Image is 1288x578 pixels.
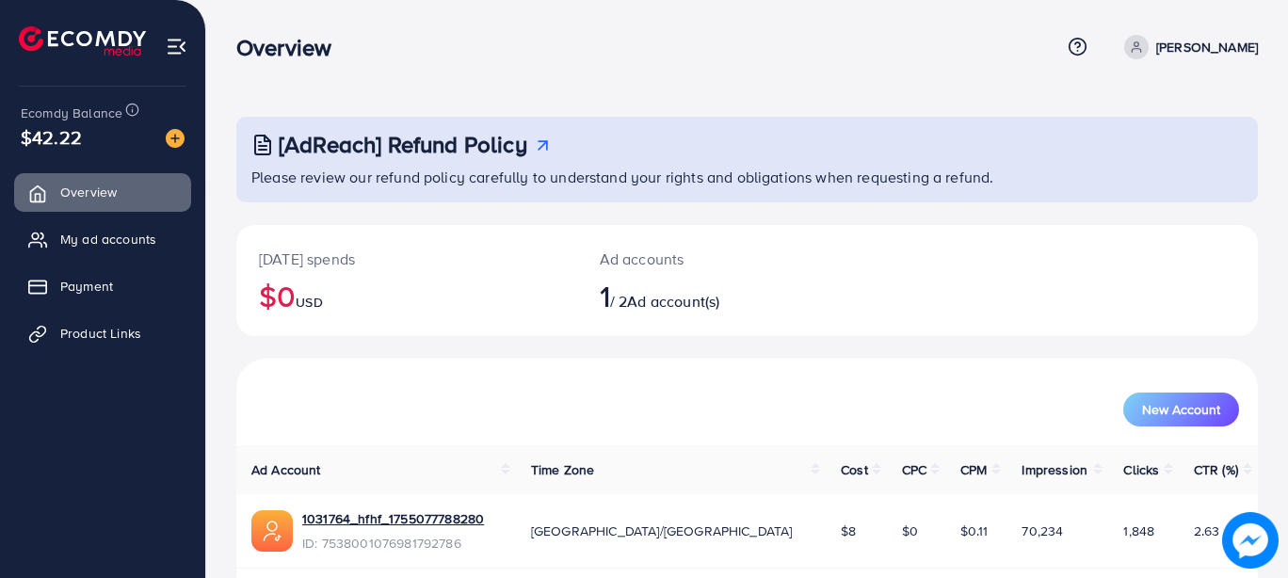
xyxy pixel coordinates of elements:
img: image [1222,512,1279,569]
span: CTR (%) [1194,460,1238,479]
span: ID: 7538001076981792786 [302,534,484,553]
p: [DATE] spends [259,248,555,270]
span: $0.11 [960,522,989,540]
span: Cost [841,460,868,479]
span: Ad account(s) [627,291,719,312]
span: Payment [60,277,113,296]
span: $0 [902,522,918,540]
h3: Overview [236,34,346,61]
span: CPM [960,460,987,479]
a: My ad accounts [14,220,191,258]
span: 70,234 [1022,522,1063,540]
p: Please review our refund policy carefully to understand your rights and obligations when requesti... [251,166,1247,188]
a: Product Links [14,314,191,352]
span: $42.22 [21,123,82,151]
p: [PERSON_NAME] [1156,36,1258,58]
p: Ad accounts [600,248,810,270]
span: Product Links [60,324,141,343]
img: ic-ads-acc.e4c84228.svg [251,510,293,552]
span: Impression [1022,460,1087,479]
span: USD [296,293,322,312]
img: menu [166,36,187,57]
a: [PERSON_NAME] [1117,35,1258,59]
h2: / 2 [600,278,810,313]
span: New Account [1142,403,1220,416]
span: Ad Account [251,460,321,479]
img: image [166,129,185,148]
span: Ecomdy Balance [21,104,122,122]
span: 1,848 [1123,522,1154,540]
span: Overview [60,183,117,201]
span: 2.63 [1194,522,1220,540]
a: Payment [14,267,191,305]
a: 1031764_hfhf_1755077788280 [302,509,484,528]
span: Clicks [1123,460,1159,479]
button: New Account [1123,393,1239,426]
span: [GEOGRAPHIC_DATA]/[GEOGRAPHIC_DATA] [531,522,793,540]
span: My ad accounts [60,230,156,249]
span: Time Zone [531,460,594,479]
span: 1 [600,274,610,317]
h3: [AdReach] Refund Policy [279,131,527,158]
a: Overview [14,173,191,211]
img: logo [19,26,146,56]
span: $8 [841,522,856,540]
span: CPC [902,460,926,479]
h2: $0 [259,278,555,313]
